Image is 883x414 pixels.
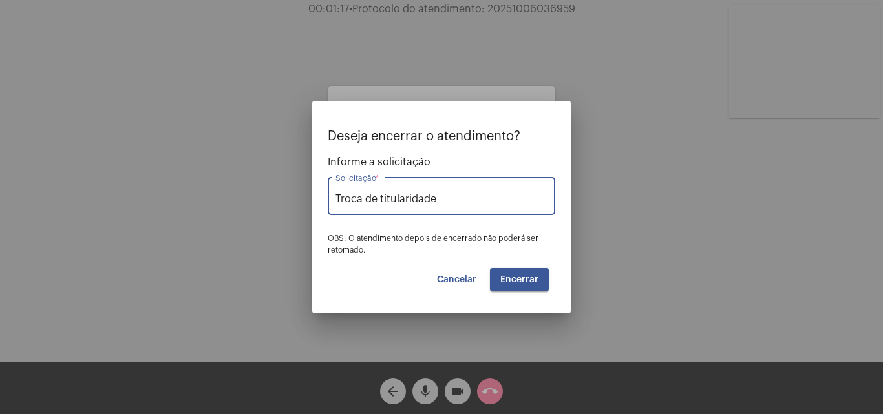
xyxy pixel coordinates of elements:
span: OBS: O atendimento depois de encerrado não poderá ser retomado. [328,234,538,254]
button: Encerrar [490,268,549,291]
span: Informe a solicitação [328,156,555,168]
span: Cancelar [437,275,476,284]
button: Cancelar [427,268,487,291]
span: Encerrar [500,275,538,284]
p: Deseja encerrar o atendimento? [328,129,555,143]
input: Buscar solicitação [335,193,548,205]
